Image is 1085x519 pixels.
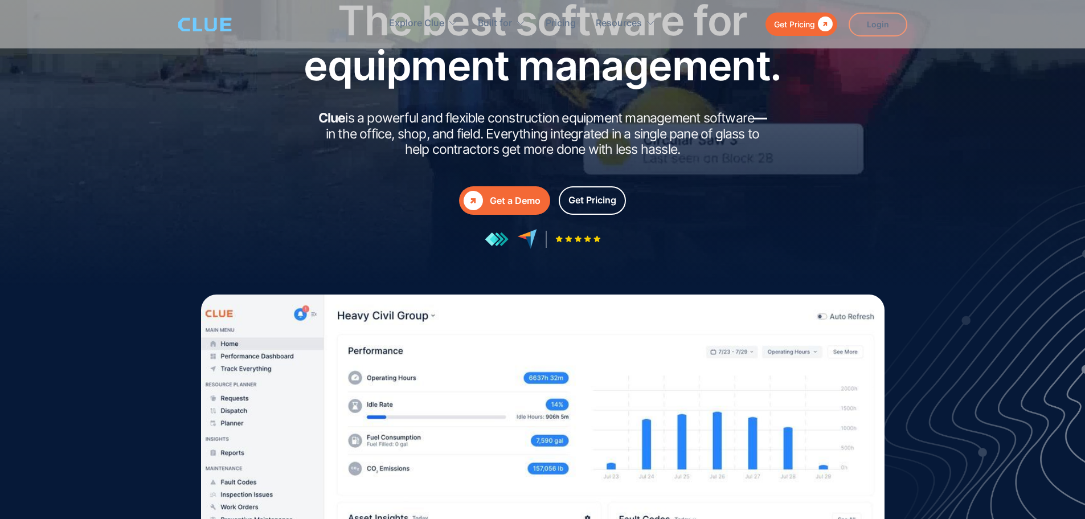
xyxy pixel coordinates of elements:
strong: Clue [318,110,346,126]
div:  [464,191,483,210]
a: Get Pricing [559,186,626,215]
a: Pricing [546,6,576,42]
a: Get Pricing [765,13,837,36]
img: reviews at capterra [517,229,537,249]
div: Explore Clue [389,6,444,42]
iframe: Chat Widget [880,359,1085,519]
div: Get Pricing [568,193,616,207]
div: Resources [596,6,642,42]
img: Five-star rating icon [555,235,601,243]
div: Resources [596,6,656,42]
img: reviews at getapp [485,232,509,247]
h2: is a powerful and flexible construction equipment management software in the office, shop, and fi... [315,111,771,158]
strong: — [754,110,767,126]
a: Login [849,13,907,36]
a: Get a Demo [459,186,550,215]
div:  [815,17,833,31]
div: Get Pricing [774,17,815,31]
div: Built for [478,6,526,42]
div: Explore Clue [389,6,458,42]
div: Built for [478,6,512,42]
div: Get a Demo [490,194,541,208]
